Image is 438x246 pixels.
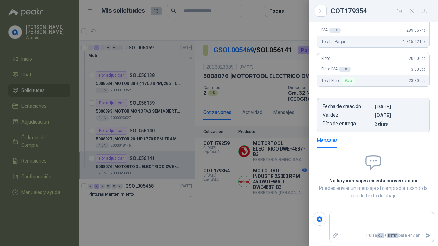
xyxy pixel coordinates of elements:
[329,28,341,33] div: 19 %
[323,121,372,127] p: Días de entrega
[321,56,330,61] span: Flete
[375,112,424,118] p: [DATE]
[313,212,326,225] img: Company Logo
[321,39,345,44] span: Total a Pagar
[411,67,425,72] span: 3.800
[387,233,399,238] span: ENTER
[403,39,425,44] span: 1.815.421
[375,104,424,109] p: [DATE]
[321,77,357,85] span: Total Flete
[321,28,341,33] span: IVA
[341,230,423,242] p: Pulsa + para enviar
[317,184,430,199] p: Puedes enviar un mensaje al comprador usando la caja de texto de abajo.
[331,5,430,16] div: COT179354
[377,233,384,238] span: Ctrl
[317,137,338,144] div: Mensajes
[421,68,425,72] span: ,00
[339,67,351,72] div: 19 %
[406,28,425,33] span: 289.857
[323,112,372,118] p: Validez
[421,79,425,83] span: ,00
[317,7,325,15] button: Close
[342,77,355,85] div: Flex
[409,78,425,83] span: 23.800
[323,104,372,109] p: Fecha de creación
[421,29,425,33] span: ,16
[330,230,341,242] label: Adjuntar archivos
[317,177,430,184] h2: No hay mensajes en esta conversación
[421,57,425,61] span: ,00
[375,121,424,127] p: 3 dias
[421,40,425,44] span: ,16
[409,56,425,61] span: 20.000
[321,67,351,72] span: Flete IVA
[422,230,434,242] button: Enviar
